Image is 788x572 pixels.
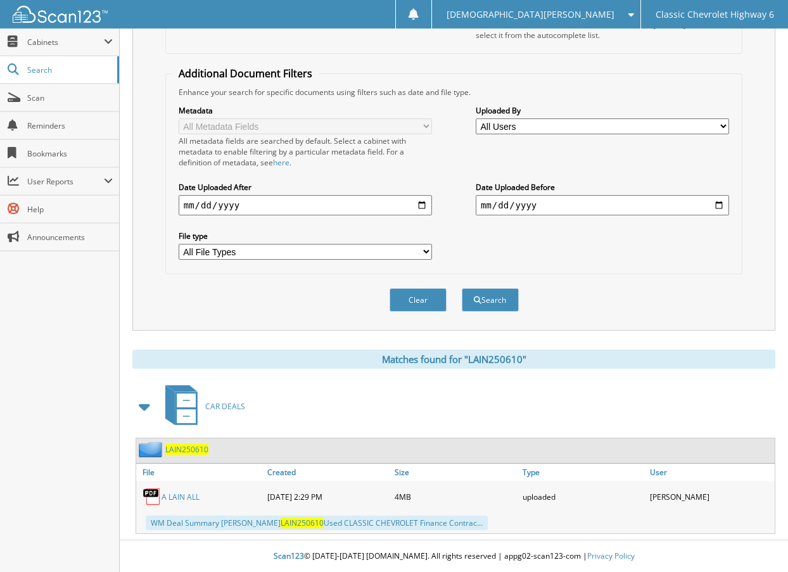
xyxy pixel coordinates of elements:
span: Search [27,65,111,75]
span: Reminders [27,120,113,131]
input: start [179,195,432,215]
button: Clear [390,288,447,312]
div: Enhance your search for specific documents using filters such as date and file type. [172,87,736,98]
span: CAR DEALS [205,401,245,412]
label: Metadata [179,105,432,116]
legend: Additional Document Filters [172,67,319,80]
div: [PERSON_NAME] [647,484,775,509]
span: Scan [27,92,113,103]
label: Uploaded By [476,105,729,116]
div: © [DATE]-[DATE] [DOMAIN_NAME]. All rights reserved | appg02-scan123-com | [120,541,788,572]
a: Size [391,464,519,481]
span: User Reports [27,176,104,187]
img: scan123-logo-white.svg [13,6,108,23]
div: [DATE] 2:29 PM [264,484,392,509]
a: LAIN250610 [165,444,208,455]
label: File type [179,231,432,241]
div: 4MB [391,484,519,509]
label: Date Uploaded After [179,182,432,193]
input: end [476,195,729,215]
img: folder2.png [139,442,165,457]
span: [DEMOGRAPHIC_DATA][PERSON_NAME] [447,11,614,18]
span: Classic Chevrolet Highway 6 [656,11,774,18]
span: Help [27,204,113,215]
iframe: Chat Widget [725,511,788,572]
div: Matches found for "LAIN250610" [132,350,775,369]
div: uploaded [519,484,647,509]
div: WM Deal Summary [PERSON_NAME] Used CLASSIC CHEVROLET Finance Contrac... [146,516,488,530]
a: A LAIN ALL [162,492,200,502]
span: Announcements [27,232,113,243]
label: Date Uploaded Before [476,182,729,193]
a: Type [519,464,647,481]
a: File [136,464,264,481]
img: PDF.png [143,487,162,506]
a: Created [264,464,392,481]
span: Scan123 [274,550,304,561]
a: Privacy Policy [587,550,635,561]
span: LAIN250610 [281,518,324,528]
span: Bookmarks [27,148,113,159]
button: Search [462,288,519,312]
div: All metadata fields are searched by default. Select a cabinet with metadata to enable filtering b... [179,136,432,168]
a: CAR DEALS [158,381,245,431]
span: Cabinets [27,37,104,48]
a: User [647,464,775,481]
a: here [273,157,289,168]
